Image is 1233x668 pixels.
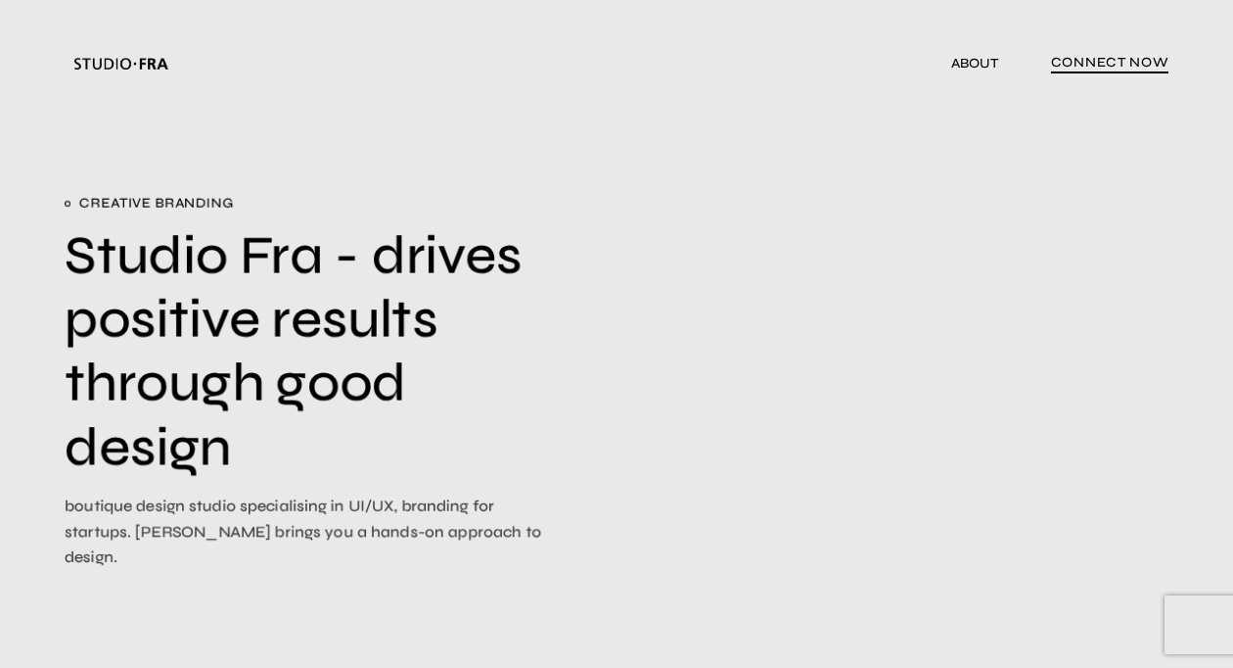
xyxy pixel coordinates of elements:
span: creative branding [65,191,562,216]
a: ABOUT [951,55,998,72]
h1: Studio Fra - drives positive results through good design [65,224,562,479]
img: Studio Fra Logo [74,58,168,70]
a: connect now [1051,48,1169,80]
p: boutique design studio specialising in UI/UX, branding for startups. [PERSON_NAME] brings you a h... [65,494,562,570]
